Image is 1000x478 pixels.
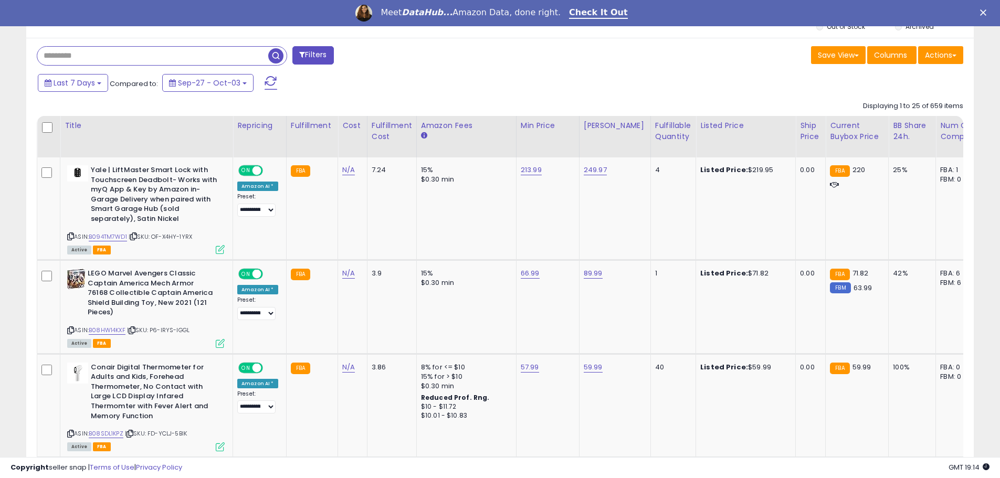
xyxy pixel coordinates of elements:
a: 66.99 [521,268,540,279]
img: 51yX4zdsASL._SL40_.jpg [67,269,85,290]
span: Columns [874,50,907,60]
span: FBA [93,339,111,348]
div: $0.30 min [421,175,508,184]
span: | SKU: FD-YCLJ-5BIK [125,429,187,438]
div: 4 [655,165,688,175]
a: B08HW14KXF [89,326,125,335]
div: 25% [893,165,928,175]
span: OFF [261,166,278,175]
img: Profile image for Georgie [355,5,372,22]
span: FBA [93,442,111,451]
div: 0.00 [800,269,817,278]
div: Preset: [237,193,278,217]
span: All listings currently available for purchase on Amazon [67,442,91,451]
a: B094TM7WD1 [89,232,127,241]
div: $0.30 min [421,278,508,288]
div: FBA: 1 [940,165,975,175]
div: FBM: 0 [940,175,975,184]
span: 71.82 [852,268,869,278]
div: [PERSON_NAME] [584,120,646,131]
div: $71.82 [700,269,787,278]
div: Title [65,120,228,131]
div: BB Share 24h. [893,120,931,142]
div: Cost [342,120,363,131]
div: 0.00 [800,363,817,372]
div: ASIN: [67,269,225,346]
small: FBA [830,269,849,280]
small: FBA [291,165,310,177]
i: DataHub... [402,7,452,17]
div: FBM: 0 [940,372,975,381]
div: Amazon Fees [421,120,512,131]
b: Yale | LiftMaster Smart Lock with Touchscreen Deadbolt- Works with myQ App & Key by Amazon in-Gar... [91,165,218,226]
b: Listed Price: [700,268,748,278]
div: Preset: [237,296,278,320]
div: 40 [655,363,688,372]
span: ON [239,166,252,175]
small: FBA [830,363,849,374]
div: ASIN: [67,165,225,253]
div: Amazon AI * [237,285,278,294]
div: Min Price [521,120,575,131]
div: 3.86 [372,363,408,372]
a: B08SDL1KPZ [89,429,123,438]
span: ON [239,363,252,372]
div: Ship Price [800,120,821,142]
div: 15% [421,269,508,278]
a: Privacy Policy [136,462,182,472]
a: N/A [342,362,355,373]
div: Displaying 1 to 25 of 659 items [863,101,963,111]
a: 213.99 [521,165,542,175]
b: Listed Price: [700,165,748,175]
span: ON [239,270,252,279]
span: FBA [93,246,111,254]
div: 15% for > $10 [421,372,508,381]
label: Archived [906,22,934,31]
a: N/A [342,268,355,279]
div: Meet Amazon Data, done right. [381,7,561,18]
span: | SKU: P6-IRYS-IGGL [127,326,190,334]
span: Last 7 Days [54,78,95,88]
div: Current Buybox Price [830,120,884,142]
label: Out of Stock [827,22,865,31]
div: Repricing [237,120,282,131]
button: Sep-27 - Oct-03 [162,74,254,92]
a: 249.97 [584,165,607,175]
div: Fulfillable Quantity [655,120,691,142]
div: 8% for <= $10 [421,363,508,372]
a: 89.99 [584,268,603,279]
div: Preset: [237,390,278,414]
span: 220 [852,165,865,175]
b: LEGO Marvel Avengers Classic Captain America Mech Armor 76168 Collectible Captain America Shield ... [88,269,215,320]
div: Num of Comp. [940,120,978,142]
a: 59.99 [584,362,603,373]
div: 1 [655,269,688,278]
div: $0.30 min [421,381,508,391]
b: Listed Price: [700,362,748,372]
b: Conair Digital Thermometer for Adults and Kids, Forehead Thermometer, No Contact with Large LCD D... [91,363,218,423]
span: OFF [261,270,278,279]
div: $10 - $11.72 [421,402,508,411]
div: 42% [893,269,928,278]
div: 15% [421,165,508,175]
span: 63.99 [854,283,872,293]
small: FBA [291,363,310,374]
div: FBA: 6 [940,269,975,278]
button: Actions [918,46,963,64]
div: Amazon AI * [237,379,278,388]
b: Reduced Prof. Rng. [421,393,490,402]
div: 100% [893,363,928,372]
span: Sep-27 - Oct-03 [178,78,240,88]
div: Close [980,9,991,16]
span: Compared to: [110,79,158,89]
button: Filters [292,46,333,65]
div: Fulfillment Cost [372,120,412,142]
small: Amazon Fees. [421,131,427,141]
div: 7.24 [372,165,408,175]
strong: Copyright [10,462,49,472]
div: Fulfillment [291,120,333,131]
img: 21XLJNi-I8S._SL40_.jpg [67,165,88,182]
button: Last 7 Days [38,74,108,92]
a: Check It Out [569,7,628,19]
span: | SKU: OF-X4HY-1YRX [129,232,192,241]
